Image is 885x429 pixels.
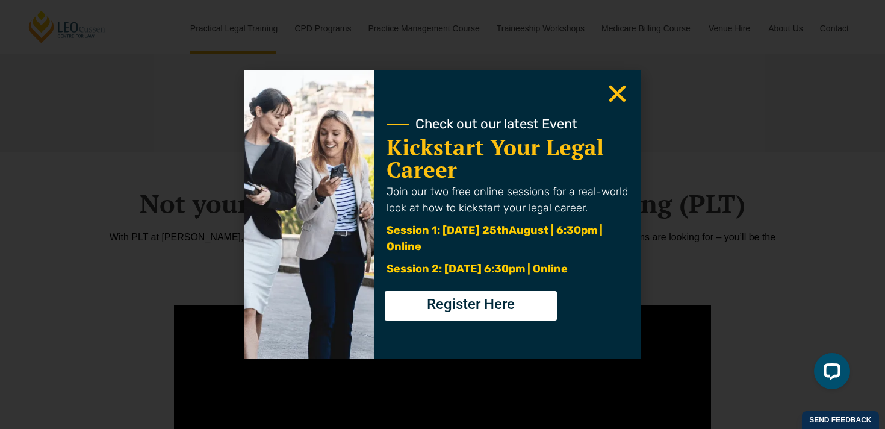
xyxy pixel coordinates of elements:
a: Close [606,82,629,105]
span: Check out our latest Event [415,117,577,131]
span: Join our two free online sessions for a real-world look at how to kickstart your legal career. [387,185,628,214]
span: Register Here [427,297,515,312]
a: Kickstart Your Legal Career [387,133,604,184]
span: th [497,224,509,237]
a: Register Here [385,291,557,321]
span: Session 1: [DATE] 25 [387,224,497,237]
iframe: LiveChat chat widget [804,348,855,399]
span: Session 2: [DATE] 6:30pm | Online [387,262,568,275]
